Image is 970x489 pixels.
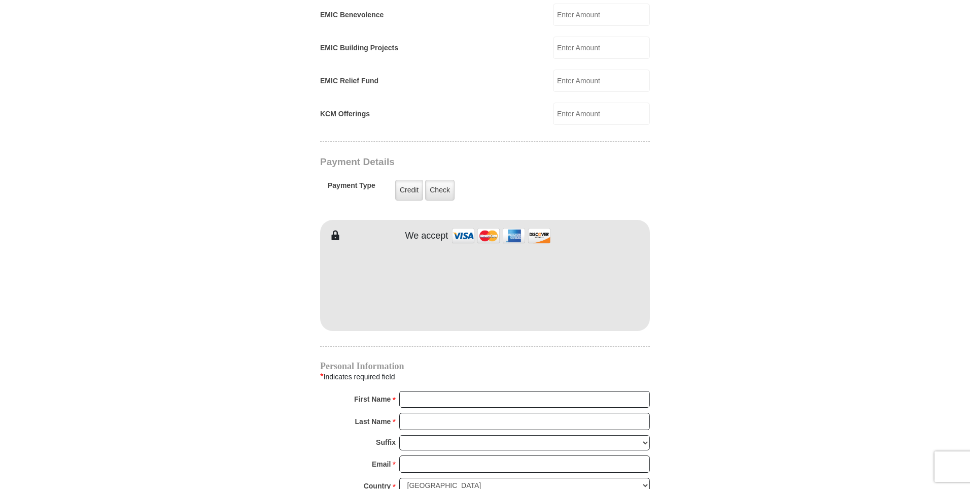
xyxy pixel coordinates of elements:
input: Enter Amount [553,4,650,26]
strong: First Name [354,392,391,406]
label: KCM Offerings [320,109,370,119]
h4: We accept [405,231,448,242]
h5: Payment Type [328,181,375,195]
label: Credit [395,180,423,201]
strong: Email [372,457,391,471]
label: Check [425,180,455,201]
label: EMIC Building Projects [320,43,398,53]
label: EMIC Benevolence [320,10,384,20]
input: Enter Amount [553,70,650,92]
h3: Payment Details [320,156,579,168]
div: Indicates required field [320,370,650,383]
label: EMIC Relief Fund [320,76,378,86]
strong: Suffix [376,435,396,449]
input: Enter Amount [553,37,650,59]
input: Enter Amount [553,103,650,125]
strong: Last Name [355,414,391,429]
img: credit cards accepted [451,225,552,247]
h4: Personal Information [320,362,650,370]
